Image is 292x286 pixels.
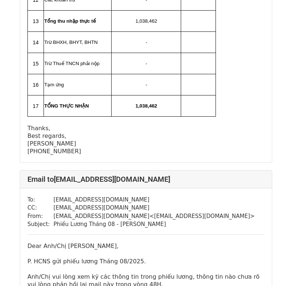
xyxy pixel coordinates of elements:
td: Tạm ứng [44,74,112,95]
td: CC: [27,204,53,212]
h4: Email to [EMAIL_ADDRESS][DOMAIN_NAME] [27,175,265,184]
td: 16 [28,74,44,95]
td: - [112,53,181,74]
td: Trừ BHXH, BHYT, BHTN [44,31,112,53]
td: 14 [28,31,44,53]
td: Trừ Thuế TNCN phải nộp [44,53,112,74]
div: Tiện ích trò chuyện [255,251,292,286]
td: 17 [28,95,44,116]
td: Tổng thu nhập thực tế [44,10,112,31]
td: - [112,31,181,53]
td: To: [27,196,53,204]
td: 1,038,462 [112,95,181,116]
td: Phiếu Lương Tháng 08 - [PERSON_NAME] [53,220,255,229]
td: Subject: [27,220,53,229]
p: Thanks, Best regards, [PERSON_NAME] [PHONE_NUMBER] [27,117,265,155]
td: [EMAIL_ADDRESS][DOMAIN_NAME] < [EMAIL_ADDRESS][DOMAIN_NAME] > [53,212,255,221]
td: [EMAIL_ADDRESS][DOMAIN_NAME] [53,204,255,212]
iframe: Chat Widget [255,251,292,286]
td: 1,038,462 [112,10,181,31]
td: From: [27,212,53,221]
td: - [112,74,181,95]
td: 15 [28,53,44,74]
td: 13 [28,10,44,31]
td: [EMAIL_ADDRESS][DOMAIN_NAME] [53,196,255,204]
td: TỔNG THỰC NHẬN [44,95,112,116]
